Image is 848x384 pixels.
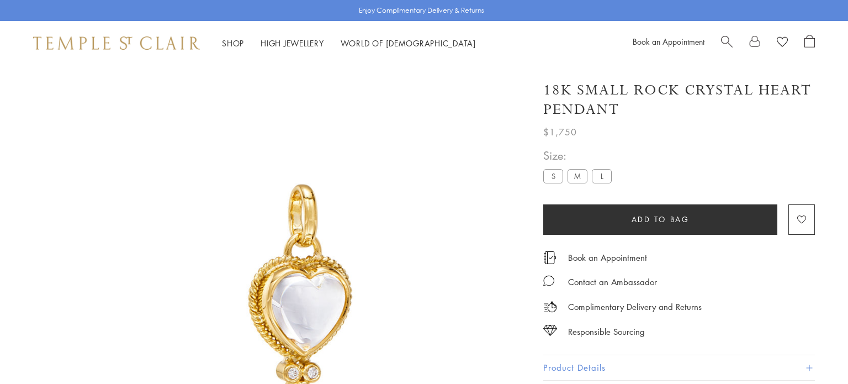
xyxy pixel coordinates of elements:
[341,38,476,49] a: World of [DEMOGRAPHIC_DATA]World of [DEMOGRAPHIC_DATA]
[568,325,645,339] div: Responsible Sourcing
[359,5,484,16] p: Enjoy Complimentary Delivery & Returns
[33,36,200,50] img: Temple St. Clair
[568,251,647,264] a: Book an Appointment
[633,36,704,47] a: Book an Appointment
[543,251,556,264] img: icon_appointment.svg
[543,81,815,119] h1: 18K Small Rock Crystal Heart Pendant
[261,38,324,49] a: High JewelleryHigh Jewellery
[543,275,554,286] img: MessageIcon-01_2.svg
[568,169,587,183] label: M
[568,300,702,314] p: Complimentary Delivery and Returns
[543,300,557,314] img: icon_delivery.svg
[222,36,476,50] nav: Main navigation
[222,38,244,49] a: ShopShop
[543,169,563,183] label: S
[543,204,777,235] button: Add to bag
[804,35,815,51] a: Open Shopping Bag
[543,146,616,165] span: Size:
[568,275,657,289] div: Contact an Ambassador
[543,125,577,139] span: $1,750
[721,35,733,51] a: Search
[777,35,788,51] a: View Wishlist
[543,325,557,336] img: icon_sourcing.svg
[543,355,815,380] button: Product Details
[632,213,690,225] span: Add to bag
[592,169,612,183] label: L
